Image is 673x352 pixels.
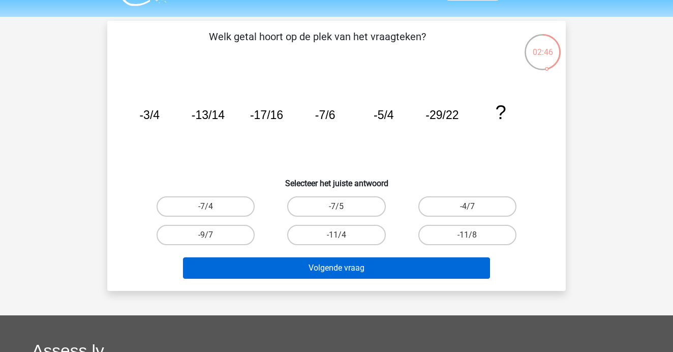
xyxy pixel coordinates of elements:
tspan: -13/14 [192,108,225,122]
label: -7/5 [287,196,385,217]
tspan: -29/22 [425,108,458,122]
div: 02:46 [524,33,562,58]
label: -4/7 [418,196,516,217]
tspan: ? [495,101,506,123]
button: Volgende vraag [183,257,491,279]
tspan: -17/16 [250,108,283,122]
p: Welk getal hoort op de plek van het vraagteken? [124,29,511,60]
label: -11/8 [418,225,516,245]
h6: Selecteer het juiste antwoord [124,170,549,188]
tspan: -3/4 [139,108,160,122]
tspan: -7/6 [315,108,335,122]
label: -11/4 [287,225,385,245]
tspan: -5/4 [374,108,394,122]
label: -7/4 [157,196,255,217]
label: -9/7 [157,225,255,245]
